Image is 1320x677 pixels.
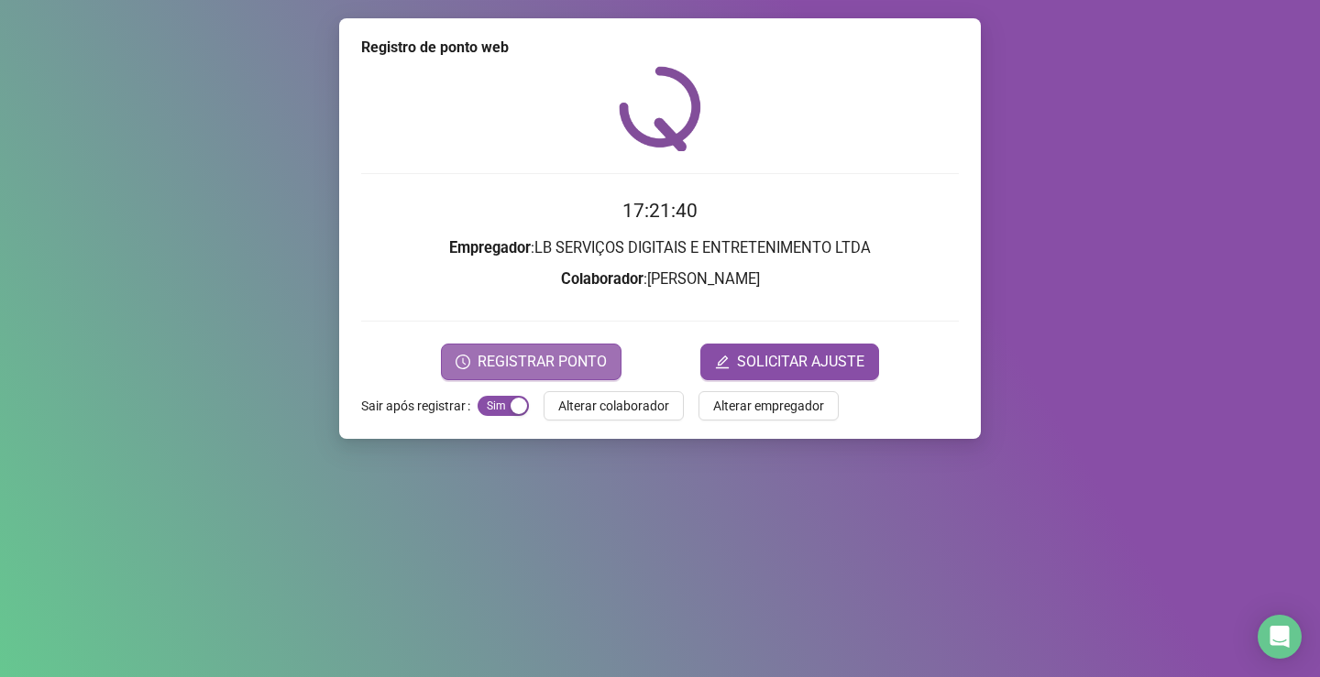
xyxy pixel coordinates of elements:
[715,355,730,369] span: edit
[456,355,470,369] span: clock-circle
[544,391,684,420] button: Alterar colaborador
[558,396,669,416] span: Alterar colaborador
[361,391,478,420] label: Sair após registrar
[561,270,643,288] strong: Colaborador
[713,396,824,416] span: Alterar empregador
[1258,615,1302,659] div: Open Intercom Messenger
[478,351,607,373] span: REGISTRAR PONTO
[361,37,959,59] div: Registro de ponto web
[619,66,701,151] img: QRPoint
[449,239,531,257] strong: Empregador
[441,344,621,380] button: REGISTRAR PONTO
[361,236,959,260] h3: : LB SERVIÇOS DIGITAIS E ENTRETENIMENTO LTDA
[700,344,879,380] button: editSOLICITAR AJUSTE
[361,268,959,291] h3: : [PERSON_NAME]
[737,351,864,373] span: SOLICITAR AJUSTE
[622,200,698,222] time: 17:21:40
[698,391,839,420] button: Alterar empregador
